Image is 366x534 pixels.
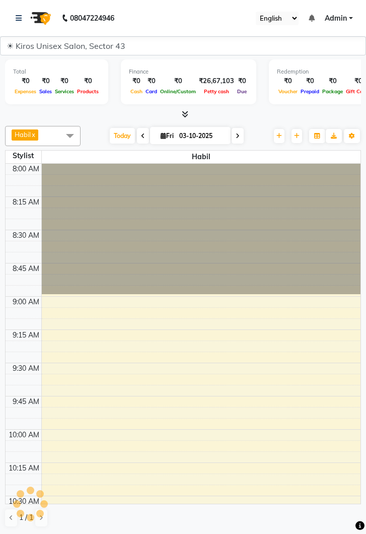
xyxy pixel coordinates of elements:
[13,88,38,95] span: Expenses
[129,76,144,86] div: ₹0
[202,88,231,95] span: Petty cash
[158,132,176,140] span: Fri
[7,463,41,474] div: 10:15 AM
[129,68,248,76] div: Finance
[129,88,144,95] span: Cash
[110,128,135,144] span: Today
[277,88,299,95] span: Voucher
[42,151,361,163] span: Habil
[7,496,41,507] div: 10:30 AM
[144,88,159,95] span: Card
[11,330,41,341] div: 9:15 AM
[11,396,41,407] div: 9:45 AM
[11,363,41,374] div: 9:30 AM
[76,76,100,86] div: ₹0
[321,88,344,95] span: Package
[236,88,248,95] span: Due
[53,88,76,95] span: Services
[38,88,53,95] span: Sales
[299,76,321,86] div: ₹0
[299,88,321,95] span: Prepaid
[144,76,159,86] div: ₹0
[11,230,41,241] div: 8:30 AM
[7,430,41,440] div: 10:00 AM
[6,151,41,161] div: Stylist
[159,88,197,95] span: Online/Custom
[197,76,236,86] div: ₹26,67,103
[11,297,41,307] div: 9:00 AM
[13,76,38,86] div: ₹0
[31,130,35,139] a: x
[11,164,41,174] div: 8:00 AM
[15,130,31,139] span: Habil
[11,263,41,274] div: 8:45 AM
[176,128,227,144] input: 2025-10-03
[159,76,197,86] div: ₹0
[38,76,53,86] div: ₹0
[236,76,248,86] div: ₹0
[13,68,100,76] div: Total
[277,76,299,86] div: ₹0
[70,4,114,32] b: 08047224946
[26,4,54,32] img: logo
[53,76,76,86] div: ₹0
[325,13,347,24] span: Admin
[321,76,344,86] div: ₹0
[11,197,41,208] div: 8:15 AM
[76,88,100,95] span: Products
